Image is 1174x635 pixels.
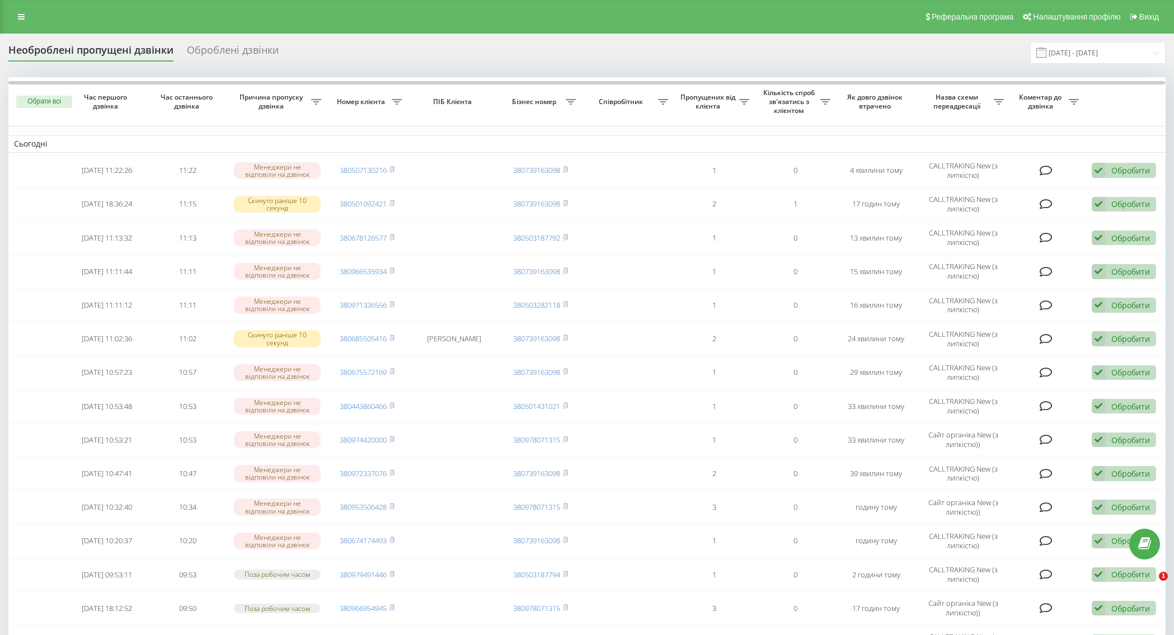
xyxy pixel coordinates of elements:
a: 380739163098 [513,468,560,478]
a: 380739163098 [513,535,560,545]
a: 380507130216 [340,165,387,175]
td: 0 [755,458,836,489]
a: 380503187792 [513,233,560,243]
a: 380739163098 [513,165,560,175]
a: 380979491446 [340,570,387,580]
span: Назва схеми переадресації [922,93,993,110]
div: Скинуто раніше 10 секунд [234,330,321,347]
span: Налаштування профілю [1033,12,1120,21]
td: 10:53 [147,424,228,455]
a: 380966535934 [340,266,387,276]
td: [DATE] 10:53:21 [66,424,147,455]
td: годину тому [836,525,917,557]
a: 380739163098 [513,333,560,344]
td: 3 [674,491,755,523]
a: 380503187794 [513,570,560,580]
span: Співробітник [587,97,658,106]
td: 11:02 [147,323,228,355]
td: 3 [674,592,755,624]
td: CALLTRAKING New (з липкістю) [917,189,1009,220]
td: 0 [755,357,836,388]
td: 29 хвилин тому [836,357,917,388]
td: CALLTRAKING New (з липкістю) [917,155,1009,186]
td: 0 [755,289,836,321]
td: 10:57 [147,357,228,388]
div: Менеджери не відповіли на дзвінок [234,398,321,415]
td: 2 години тому [836,559,917,590]
td: 33 хвилини тому [836,391,917,422]
td: 0 [755,424,836,455]
td: 1 [755,189,836,220]
a: 380739163098 [513,199,560,209]
a: 380739163098 [513,367,560,377]
a: 380739163098 [513,266,560,276]
td: 09:50 [147,592,228,624]
td: 10:53 [147,391,228,422]
a: 380974420000 [340,435,387,445]
td: 0 [755,222,836,253]
td: 0 [755,592,836,624]
td: CALLTRAKING New (з липкістю) [917,525,1009,557]
a: 380675572169 [340,367,387,377]
td: 39 хвилин тому [836,458,917,489]
div: Обробити [1111,199,1150,209]
div: Скинуто раніше 10 секунд [234,196,321,213]
div: Необроблені пропущені дзвінки [8,44,173,62]
div: Обробити [1111,502,1150,512]
a: 380966954945 [340,603,387,613]
td: [DATE] 11:11:12 [66,289,147,321]
div: Обробити [1111,401,1150,412]
a: 380501431021 [513,401,560,411]
a: 380501092421 [340,199,387,209]
div: Обробити [1111,569,1150,580]
td: 0 [755,256,836,287]
a: 380443860466 [340,401,387,411]
iframe: Intercom live chat [1136,572,1163,599]
span: Номер клієнта [332,97,392,106]
span: Реферальна програма [932,12,1014,21]
td: 17 годин тому [836,592,917,624]
span: 1 [1159,572,1168,581]
div: Обробити [1111,233,1150,243]
td: [DATE] 11:22:26 [66,155,147,186]
span: Причина пропуску дзвінка [234,93,311,110]
td: Сайт органіка New (з липкістю)) [917,592,1009,624]
td: 13 хвилин тому [836,222,917,253]
span: Час останнього дзвінка [156,93,219,110]
td: 17 годин тому [836,189,917,220]
div: Менеджери не відповіли на дзвінок [234,364,321,381]
td: 0 [755,155,836,186]
div: Обробити [1111,266,1150,277]
td: 11:13 [147,222,228,253]
td: [DATE] 09:53:11 [66,559,147,590]
td: CALLTRAKING New (з липкістю) [917,289,1009,321]
div: Оброблені дзвінки [187,44,279,62]
td: [DATE] 11:13:32 [66,222,147,253]
span: Час першого дзвінка [76,93,138,110]
div: Обробити [1111,535,1150,546]
a: 380972337076 [340,468,387,478]
div: Обробити [1111,603,1150,614]
div: Поза робочим часом [234,570,321,579]
td: 2 [674,458,755,489]
a: 380953506428 [340,502,387,512]
td: Сайт органіка New (з липкістю)) [917,424,1009,455]
td: [DATE] 18:36:24 [66,189,147,220]
span: Пропущених від клієнта [679,93,739,110]
td: [PERSON_NAME] [407,323,500,355]
div: Менеджери не відповіли на дзвінок [234,431,321,448]
div: Менеджери не відповіли на дзвінок [234,229,321,246]
td: 0 [755,491,836,523]
span: Як довго дзвінок втрачено [845,93,908,110]
td: 16 хвилин тому [836,289,917,321]
td: Сьогодні [8,135,1166,152]
td: 0 [755,323,836,355]
a: 380674174493 [340,535,387,545]
td: [DATE] 10:57:23 [66,357,147,388]
div: Менеджери не відповіли на дзвінок [234,465,321,482]
div: Поза робочим часом [234,604,321,613]
a: 380971336556 [340,300,387,310]
td: [DATE] 11:11:44 [66,256,147,287]
button: Обрати всі [16,96,72,108]
td: 0 [755,391,836,422]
